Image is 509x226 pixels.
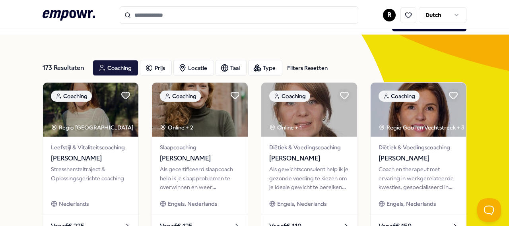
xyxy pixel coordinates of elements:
img: package image [152,83,248,137]
span: Diëtiek & Voedingscoaching [379,143,458,152]
span: Nederlands [59,199,89,208]
span: Slaapcoaching [160,143,240,152]
div: Als gewichtsconsulent help ik je gezonde voeding te kiezen om je ideale gewicht te bereiken en be... [269,165,349,191]
button: Type [248,60,282,76]
div: Als gecertificeerd slaapcoach help ik je slaapproblemen te overwinnen en weer kwalitatieve nachtr... [160,165,240,191]
iframe: Help Scout Beacon - Open [477,198,501,222]
div: Online + 2 [160,123,193,132]
div: Regio [GEOGRAPHIC_DATA] [51,123,135,132]
div: Coach en therapeut met ervaring in werkgerelateerde kwesties, gespecialiseerd in vitaliteit en vo... [379,165,458,191]
div: 173 Resultaten [43,60,86,76]
span: Engels, Nederlands [168,199,217,208]
span: Engels, Nederlands [387,199,436,208]
button: Prijs [140,60,172,76]
input: Search for products, categories or subcategories [120,6,358,24]
div: Coaching [269,91,310,102]
span: [PERSON_NAME] [269,153,349,164]
img: package image [43,83,139,137]
span: [PERSON_NAME] [160,153,240,164]
div: Coaching [379,91,420,102]
div: Regio Gooi en Vechtstreek + 3 [379,123,464,132]
img: package image [261,83,357,137]
div: Stresshersteltraject & Oplossingsgerichte coaching [51,165,131,191]
div: Online + 1 [269,123,302,132]
button: R [383,9,396,21]
div: Filters Resetten [287,64,328,72]
img: package image [371,83,466,137]
span: Diëtiek & Voedingscoaching [269,143,349,152]
span: Leefstijl & Vitaliteitscoaching [51,143,131,152]
div: Coaching [160,91,201,102]
button: Coaching [93,60,138,76]
span: [PERSON_NAME] [379,153,458,164]
button: Taal [216,60,247,76]
button: Locatie [173,60,214,76]
div: Coaching [51,91,92,102]
span: [PERSON_NAME] [51,153,131,164]
span: Engels, Nederlands [277,199,326,208]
